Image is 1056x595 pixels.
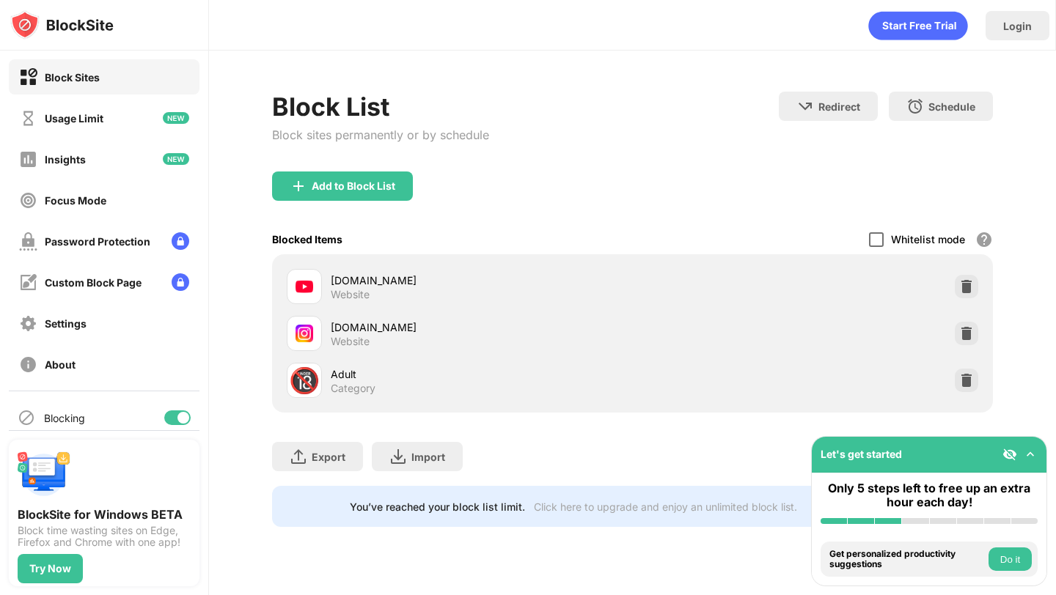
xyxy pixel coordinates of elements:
[891,233,965,245] div: Whitelist mode
[818,100,860,113] div: Redirect
[45,235,150,248] div: Password Protection
[821,448,902,460] div: Let's get started
[296,278,313,295] img: favicons
[312,180,395,192] div: Add to Block List
[45,153,86,166] div: Insights
[19,109,37,127] img: time-usage-off.svg
[534,500,797,513] div: Click here to upgrade and enjoy an unlimited block list.
[45,194,106,207] div: Focus Mode
[45,71,100,84] div: Block Sites
[18,409,35,426] img: blocking-icon.svg
[1023,447,1038,462] img: omni-setup-toggle.svg
[331,273,632,288] div: [DOMAIN_NAME]
[272,233,342,245] div: Blocked Items
[163,153,189,165] img: new-icon.svg
[172,273,189,291] img: lock-menu.svg
[45,317,87,330] div: Settings
[350,500,525,513] div: You’ve reached your block list limit.
[331,382,375,395] div: Category
[1002,447,1017,462] img: eye-not-visible.svg
[331,335,370,348] div: Website
[411,451,445,463] div: Import
[19,273,37,292] img: customize-block-page-off.svg
[331,319,632,335] div: [DOMAIN_NAME]
[163,112,189,124] img: new-icon.svg
[868,11,968,40] div: animation
[272,92,489,122] div: Block List
[45,358,76,371] div: About
[10,10,114,40] img: logo-blocksite.svg
[928,100,975,113] div: Schedule
[829,549,985,570] div: Get personalized productivity suggestions
[289,366,320,396] div: 🔞
[1003,20,1032,32] div: Login
[45,112,103,125] div: Usage Limit
[19,355,37,374] img: about-off.svg
[19,314,37,333] img: settings-off.svg
[272,127,489,142] div: Block sites permanently or by schedule
[18,448,70,501] img: push-desktop.svg
[989,547,1032,571] button: Do it
[45,276,142,289] div: Custom Block Page
[312,451,345,463] div: Export
[29,563,71,574] div: Try Now
[296,325,313,342] img: favicons
[172,232,189,250] img: lock-menu.svg
[19,232,37,251] img: password-protection-off.svg
[19,150,37,169] img: insights-off.svg
[19,191,37,210] img: focus-off.svg
[821,481,1038,509] div: Only 5 steps left to free up an extra hour each day!
[44,412,85,424] div: Blocking
[18,525,191,548] div: Block time wasting sites on Edge, Firefox and Chrome with one app!
[18,507,191,522] div: BlockSite for Windows BETA
[331,366,632,382] div: Adult
[331,288,370,301] div: Website
[19,68,37,86] img: block-on.svg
